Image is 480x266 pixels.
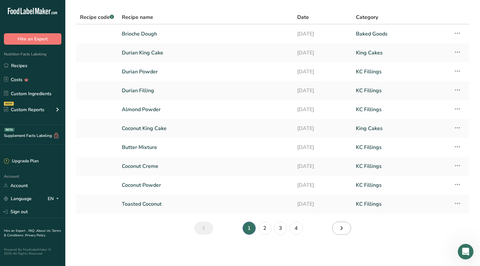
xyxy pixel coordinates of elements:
a: [DATE] [297,178,348,192]
a: KC Fillings [356,197,446,211]
a: Page 4. [290,222,303,235]
a: Durian Powder [122,65,289,79]
a: [DATE] [297,84,348,97]
span: Category [356,13,378,21]
a: Previous page [194,222,213,235]
iframe: Intercom live chat [458,244,473,259]
div: Powered By FoodLabelMaker © 2025 All Rights Reserved [4,248,61,256]
a: Next page [332,222,351,235]
div: BETA [4,128,14,132]
a: Terms & Conditions . [4,229,61,238]
a: KC Fillings [356,65,446,79]
a: KC Fillings [356,84,446,97]
a: [DATE] [297,197,348,211]
a: Butter Mixture [122,140,289,154]
a: KC Fillings [356,159,446,173]
a: Toasted Coconut [122,197,289,211]
a: Baked Goods [356,27,446,41]
div: EN [48,195,61,203]
a: Hire an Expert . [4,229,27,233]
a: KC Fillings [356,140,446,154]
a: KC Fillings [356,103,446,116]
a: Page 2. [258,222,271,235]
a: [DATE] [297,65,348,79]
a: King Cakes [356,122,446,135]
a: [DATE] [297,27,348,41]
a: Coconut King Cake [122,122,289,135]
div: Custom Reports [4,106,44,113]
div: NEW [4,102,14,106]
span: Recipe name [122,13,153,21]
a: [DATE] [297,159,348,173]
a: Durian King Cake [122,46,289,60]
a: Coconut Creme [122,159,289,173]
button: Hire an Expert [4,33,61,45]
a: Almond Powder [122,103,289,116]
a: About Us . [36,229,52,233]
a: Brioche Dough [122,27,289,41]
a: Language [4,193,32,204]
span: Recipe code [80,14,114,21]
a: King Cakes [356,46,446,60]
span: Date [297,13,309,21]
a: [DATE] [297,140,348,154]
a: KC Fillings [356,178,446,192]
div: Upgrade Plan [4,158,39,165]
a: Durian Filling [122,84,289,97]
a: Privacy Policy [25,233,45,238]
a: Page 3. [274,222,287,235]
a: [DATE] [297,46,348,60]
a: FAQ . [28,229,36,233]
a: [DATE] [297,103,348,116]
a: Coconut Powder [122,178,289,192]
a: [DATE] [297,122,348,135]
